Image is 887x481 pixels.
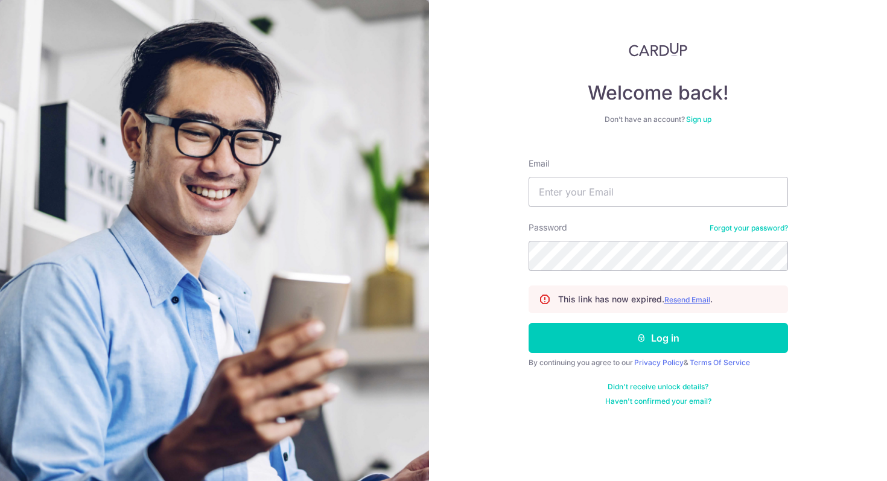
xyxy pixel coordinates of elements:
div: Don’t have an account? [529,115,788,124]
label: Password [529,221,567,234]
a: Haven't confirmed your email? [605,397,711,406]
img: CardUp Logo [629,42,688,57]
input: Enter your Email [529,177,788,207]
div: By continuing you agree to our & [529,358,788,368]
button: Log in [529,323,788,353]
h4: Welcome back! [529,81,788,105]
a: Forgot your password? [710,223,788,233]
p: This link has now expired. . [558,293,713,305]
a: Didn't receive unlock details? [608,382,708,392]
a: Privacy Policy [634,358,684,367]
a: Resend Email [664,295,710,304]
a: Sign up [686,115,711,124]
label: Email [529,158,549,170]
a: Terms Of Service [690,358,750,367]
